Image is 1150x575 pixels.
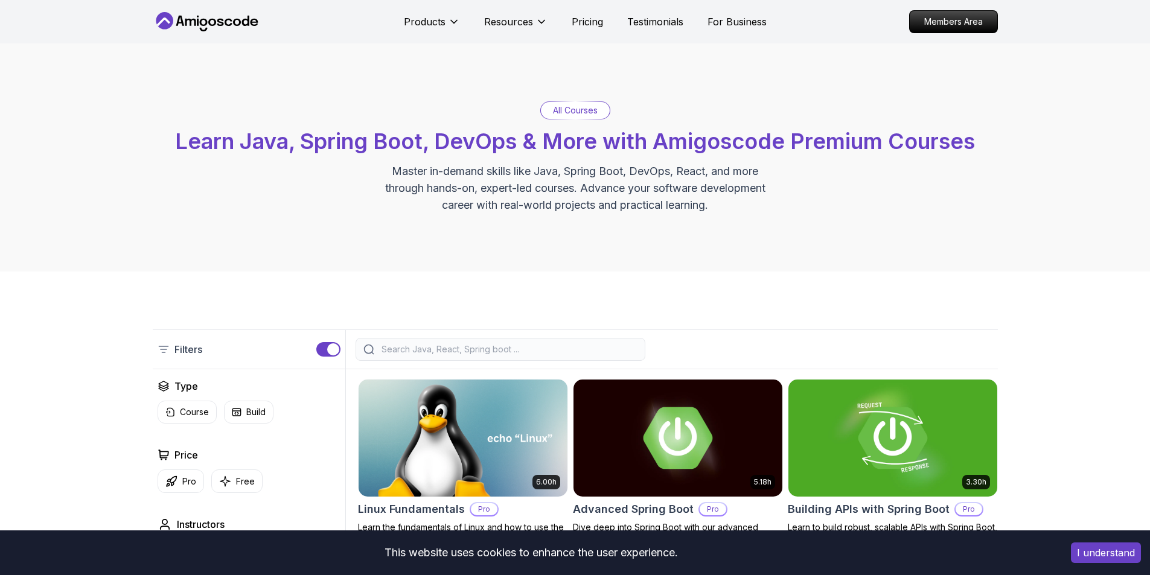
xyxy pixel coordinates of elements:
h2: Instructors [177,517,225,532]
p: Build [246,406,266,418]
button: Build [224,401,273,424]
p: Learn to build robust, scalable APIs with Spring Boot, mastering REST principles, JSON handling, ... [788,521,998,558]
a: Advanced Spring Boot card5.18hAdvanced Spring BootProDive deep into Spring Boot with our advanced... [573,379,783,558]
button: Accept cookies [1071,542,1141,563]
p: Members Area [910,11,997,33]
p: Resources [484,14,533,29]
button: Course [158,401,217,424]
p: 3.30h [966,477,986,487]
p: 6.00h [536,477,557,487]
h2: Type [174,379,198,393]
input: Search Java, React, Spring boot ... [379,343,637,355]
button: Products [404,14,460,39]
p: Learn the fundamentals of Linux and how to use the command line [358,521,568,545]
a: For Business [708,14,767,29]
h2: Building APIs with Spring Boot [788,501,950,518]
p: Pro [471,503,497,515]
a: Members Area [909,10,998,33]
p: All Courses [553,104,598,116]
button: Pro [158,469,204,493]
p: Products [404,14,446,29]
p: Pro [182,475,196,488]
img: Advanced Spring Boot card [573,380,782,497]
h2: Advanced Spring Boot [573,501,694,518]
a: Testimonials [627,14,683,29]
a: Pricing [572,14,603,29]
button: Resources [484,14,548,39]
p: Pro [956,503,982,515]
p: Pro [700,503,726,515]
h2: Linux Fundamentals [358,501,465,518]
p: Course [180,406,209,418]
p: Dive deep into Spring Boot with our advanced course, designed to take your skills from intermedia... [573,521,783,558]
h2: Price [174,448,198,462]
p: Free [236,475,255,488]
p: 5.18h [754,477,771,487]
a: Building APIs with Spring Boot card3.30hBuilding APIs with Spring BootProLearn to build robust, s... [788,379,998,558]
div: This website uses cookies to enhance the user experience. [9,539,1053,566]
span: Learn Java, Spring Boot, DevOps & More with Amigoscode Premium Courses [175,128,975,154]
button: Free [211,469,263,493]
p: Filters [174,342,202,357]
img: Building APIs with Spring Boot card [788,380,997,497]
a: Linux Fundamentals card6.00hLinux FundamentalsProLearn the fundamentals of Linux and how to use t... [358,379,568,545]
p: Master in-demand skills like Java, Spring Boot, DevOps, React, and more through hands-on, expert-... [372,163,778,214]
img: Linux Fundamentals card [359,380,567,497]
